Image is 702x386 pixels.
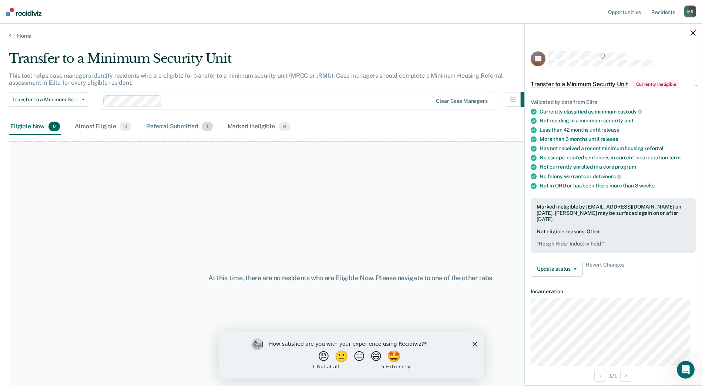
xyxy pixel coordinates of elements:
span: Transfer to a Minimum Security Unit [12,96,79,103]
p: This tool helps case managers identify residents who are eligible for transfer to a minimum secur... [9,72,503,86]
div: Transfer to a Minimum Security UnitCurrently ineligible [525,72,702,96]
span: weeks [639,183,654,189]
div: Not eligible reasons: Other [537,228,690,247]
div: 1 / 1 [525,366,702,385]
span: referral [645,145,664,151]
button: Next Opportunity [620,370,632,382]
div: Not residing in a minimum-security [540,118,696,124]
button: Update status [531,262,583,277]
span: 1 [202,122,212,131]
div: Almost Eligible [73,119,133,135]
div: At this time, there are no residents who are Eligible Now. Please navigate to one of the other tabs. [180,274,522,282]
div: No felony warrants or [540,173,696,180]
span: 0 [48,122,60,131]
iframe: Intercom live chat [677,361,695,379]
div: Has not received a recent minimum housing [540,145,696,152]
span: Currently ineligible [634,81,679,88]
span: release [601,127,619,133]
div: Not in ORU or has been there more than 3 [540,183,696,189]
pre: " Rough Rider Industry hold. " [537,241,690,247]
div: Less than 42 months until [540,127,696,133]
div: M S [684,6,696,17]
span: Transfer to a Minimum Security Unit [531,81,628,88]
span: 9 [279,122,290,131]
span: release [601,136,618,142]
a: Home [9,33,693,39]
iframe: Survey by Kim from Recidiviz [219,331,484,379]
div: Transfer to a Minimum Security Unit [9,51,535,72]
dt: Incarceration [531,288,696,295]
div: Referral Submitted [145,119,214,135]
div: More than 3 months until [540,136,696,142]
span: term [669,155,681,160]
span: 0 [120,122,131,131]
span: unit [624,118,634,123]
span: detainers [593,173,621,179]
div: Marked Ineligible [226,119,292,135]
span: Revert Changes [586,262,624,277]
span: program [615,164,636,170]
div: Validated by data from Elite [531,99,696,105]
img: Recidiviz [6,8,41,16]
div: Marked ineligible by [EMAIL_ADDRESS][DOMAIN_NAME] on [DATE]. [PERSON_NAME] may be surfaced again ... [537,204,690,222]
div: No escape-related sentences in current incarceration [540,155,696,161]
div: Currently classified as minimum [540,108,696,115]
span: custody [618,109,642,115]
button: Previous Opportunity [594,370,606,382]
div: Clear case managers [436,98,487,104]
div: Eligible Now [9,119,61,135]
div: Not currently enrolled in a core [540,164,696,170]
